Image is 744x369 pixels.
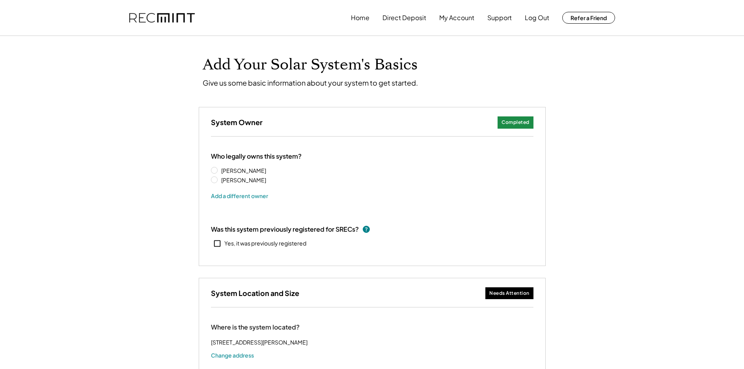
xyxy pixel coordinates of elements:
[382,10,426,26] button: Direct Deposit
[211,323,300,332] div: Where is the system located?
[562,12,615,24] button: Refer a Friend
[129,13,195,23] img: recmint-logotype%403x.png
[211,225,359,234] div: Was this system previously registered for SRECs?
[203,78,418,87] div: Give us some basic information about your system to get started.
[211,288,299,298] h3: System Location and Size
[487,10,512,26] button: Support
[439,10,474,26] button: My Account
[203,56,542,74] h1: Add Your Solar System's Basics
[211,190,268,202] button: Add a different owner
[351,10,369,26] button: Home
[211,118,263,127] h3: System Owner
[219,177,290,183] label: [PERSON_NAME]
[211,351,254,359] button: Change address
[219,168,290,173] label: [PERSON_NAME]
[525,10,549,26] button: Log Out
[502,119,530,126] div: Completed
[211,152,302,161] div: Who legally owns this system?
[224,240,306,247] div: Yes, it was previously registered
[489,290,530,297] div: Needs Attention
[211,337,308,347] div: [STREET_ADDRESS][PERSON_NAME]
